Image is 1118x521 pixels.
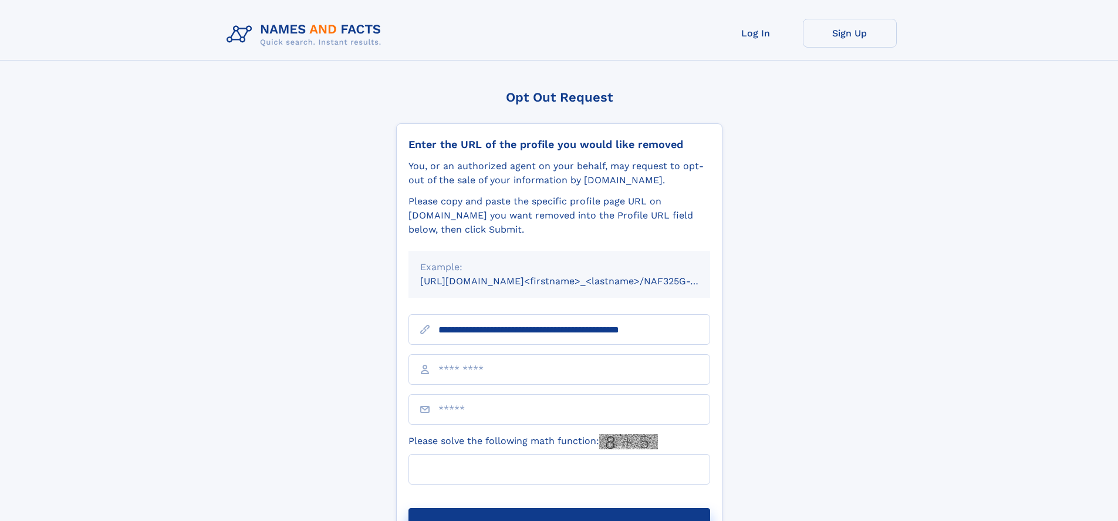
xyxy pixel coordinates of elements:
a: Sign Up [803,19,897,48]
div: Enter the URL of the profile you would like removed [408,138,710,151]
div: Opt Out Request [396,90,722,105]
div: Example: [420,260,698,274]
img: Logo Names and Facts [222,19,391,51]
small: [URL][DOMAIN_NAME]<firstname>_<lastname>/NAF325G-xxxxxxxx [420,275,732,287]
div: You, or an authorized agent on your behalf, may request to opt-out of the sale of your informatio... [408,159,710,187]
label: Please solve the following math function: [408,434,658,449]
a: Log In [709,19,803,48]
div: Please copy and paste the specific profile page URL on [DOMAIN_NAME] you want removed into the Pr... [408,194,710,237]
